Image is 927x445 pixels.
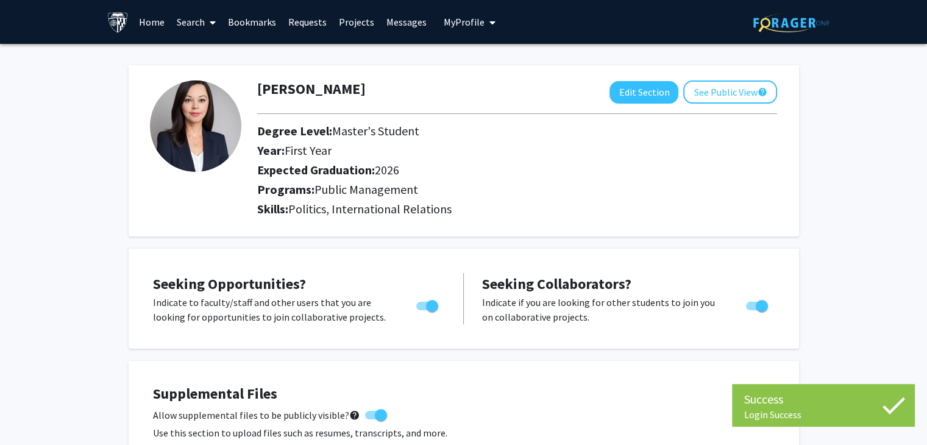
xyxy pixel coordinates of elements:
h2: Year: [257,143,672,158]
span: Politics, International Relations [288,201,452,216]
h2: Skills: [257,202,777,216]
span: My Profile [444,16,485,28]
span: Seeking Opportunities? [153,274,306,293]
a: Requests [282,1,333,43]
div: Success [744,390,903,408]
span: Master's Student [332,123,419,138]
a: Bookmarks [222,1,282,43]
span: Seeking Collaborators? [482,274,631,293]
a: Home [133,1,171,43]
div: Toggle [411,295,445,313]
p: Indicate if you are looking for other students to join you on collaborative projects. [482,295,723,324]
h2: Expected Graduation: [257,163,672,177]
div: Login Success [744,408,903,421]
span: First Year [285,143,332,158]
span: 2026 [375,162,399,177]
mat-icon: help [757,85,767,99]
h2: Degree Level: [257,124,672,138]
img: Profile Picture [150,80,241,172]
span: Public Management [314,182,418,197]
img: Johns Hopkins University Logo [107,12,129,33]
h2: Programs: [257,182,777,197]
h1: [PERSON_NAME] [257,80,366,98]
a: Projects [333,1,380,43]
button: Edit Section [609,81,678,104]
div: Toggle [741,295,775,313]
img: ForagerOne Logo [753,13,829,32]
span: Allow supplemental files to be publicly visible? [153,408,360,422]
mat-icon: help [349,408,360,422]
a: Messages [380,1,433,43]
p: Indicate to faculty/staff and other users that you are looking for opportunities to join collabor... [153,295,393,324]
p: Use this section to upload files such as resumes, transcripts, and more. [153,425,775,440]
h4: Supplemental Files [153,385,775,403]
a: Search [171,1,222,43]
iframe: Chat [9,390,52,436]
button: See Public View [683,80,777,104]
